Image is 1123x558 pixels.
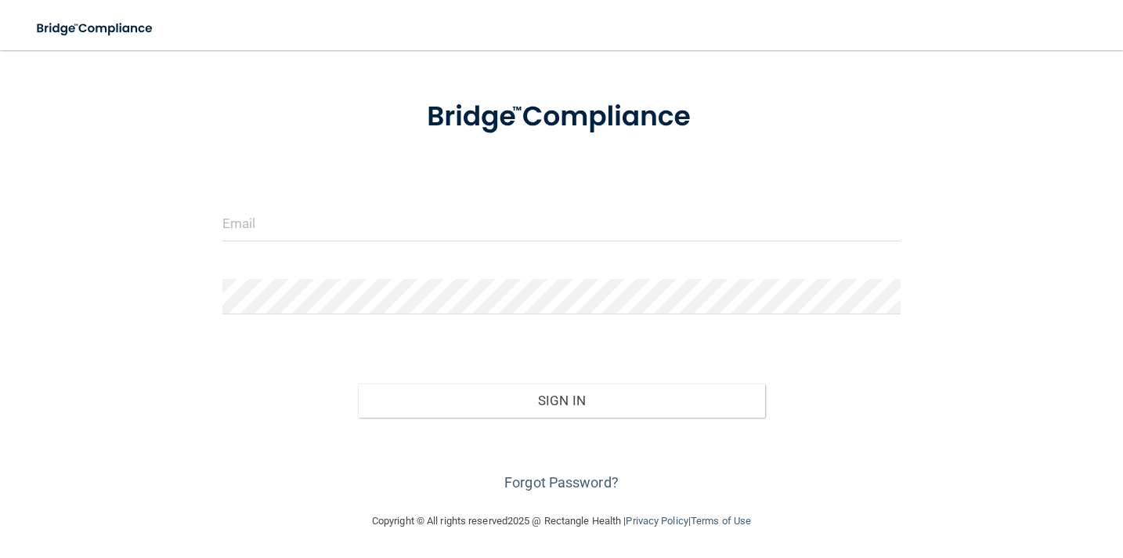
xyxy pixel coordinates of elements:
a: Forgot Password? [504,474,619,491]
div: Copyright © All rights reserved 2025 @ Rectangle Health | | [276,496,847,546]
img: bridge_compliance_login_screen.278c3ca4.svg [398,81,725,154]
img: bridge_compliance_login_screen.278c3ca4.svg [23,13,168,45]
a: Privacy Policy [626,515,688,527]
a: Terms of Use [691,515,751,527]
input: Email [222,206,901,241]
button: Sign In [358,383,765,418]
